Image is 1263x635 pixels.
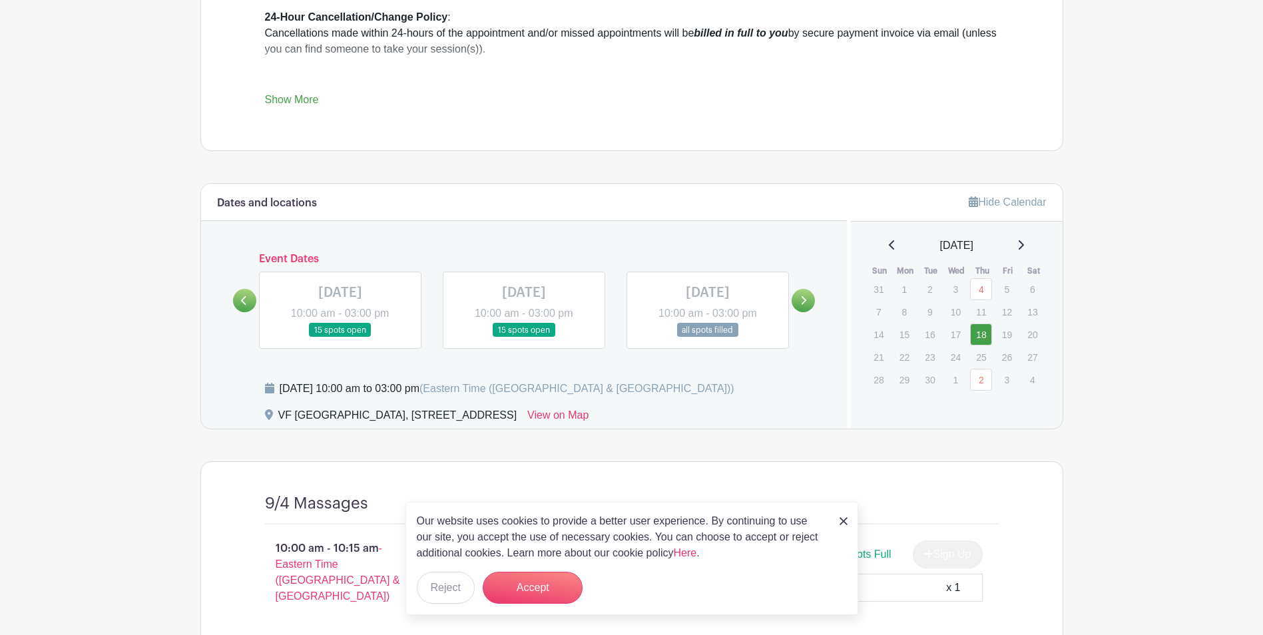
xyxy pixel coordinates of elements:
[919,279,941,300] p: 2
[945,324,967,345] p: 17
[969,196,1046,208] a: Hide Calendar
[256,253,792,266] h6: Event Dates
[996,324,1018,345] p: 19
[265,94,319,110] a: Show More
[419,383,734,394] span: (Eastern Time ([GEOGRAPHIC_DATA] & [GEOGRAPHIC_DATA]))
[417,572,475,604] button: Reject
[868,369,889,390] p: 28
[278,407,517,429] div: VF [GEOGRAPHIC_DATA], [STREET_ADDRESS]
[945,347,967,367] p: 24
[868,324,889,345] p: 14
[945,279,967,300] p: 3
[919,324,941,345] p: 16
[918,264,944,278] th: Tue
[868,347,889,367] p: 21
[996,302,1018,322] p: 12
[945,369,967,390] p: 1
[265,11,448,23] strong: 24-Hour Cancellation/Change Policy
[1021,369,1043,390] p: 4
[996,279,1018,300] p: 5
[1021,347,1043,367] p: 27
[996,369,1018,390] p: 3
[893,279,915,300] p: 1
[527,407,589,429] a: View on Map
[417,513,826,561] p: Our website uses cookies to provide a better user experience. By continuing to use our site, you ...
[893,264,919,278] th: Mon
[1021,264,1047,278] th: Sat
[868,279,889,300] p: 31
[893,369,915,390] p: 29
[940,238,973,254] span: [DATE]
[919,347,941,367] p: 23
[996,347,1018,367] p: 26
[970,323,992,345] a: 18
[280,381,734,397] div: [DATE] 10:00 am to 03:00 pm
[244,535,438,610] p: 10:00 am - 10:15 am
[483,572,583,604] button: Accept
[970,347,992,367] p: 25
[893,347,915,367] p: 22
[969,264,995,278] th: Thu
[919,369,941,390] p: 30
[893,302,915,322] p: 8
[1021,302,1043,322] p: 13
[217,197,317,210] h6: Dates and locations
[893,324,915,345] p: 15
[945,302,967,322] p: 10
[868,302,889,322] p: 7
[1021,279,1043,300] p: 6
[867,264,893,278] th: Sun
[944,264,970,278] th: Wed
[970,302,992,322] p: 11
[674,547,697,558] a: Here
[970,278,992,300] a: 4
[919,302,941,322] p: 9
[970,369,992,391] a: 2
[844,548,891,560] span: Spots Full
[694,27,788,39] em: billed in full to you
[946,580,960,596] div: x 1
[265,494,368,513] h4: 9/4 Massages
[1021,324,1043,345] p: 20
[995,264,1021,278] th: Fri
[840,517,848,525] img: close_button-5f87c8562297e5c2d7936805f587ecaba9071eb48480494691a3f1689db116b3.svg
